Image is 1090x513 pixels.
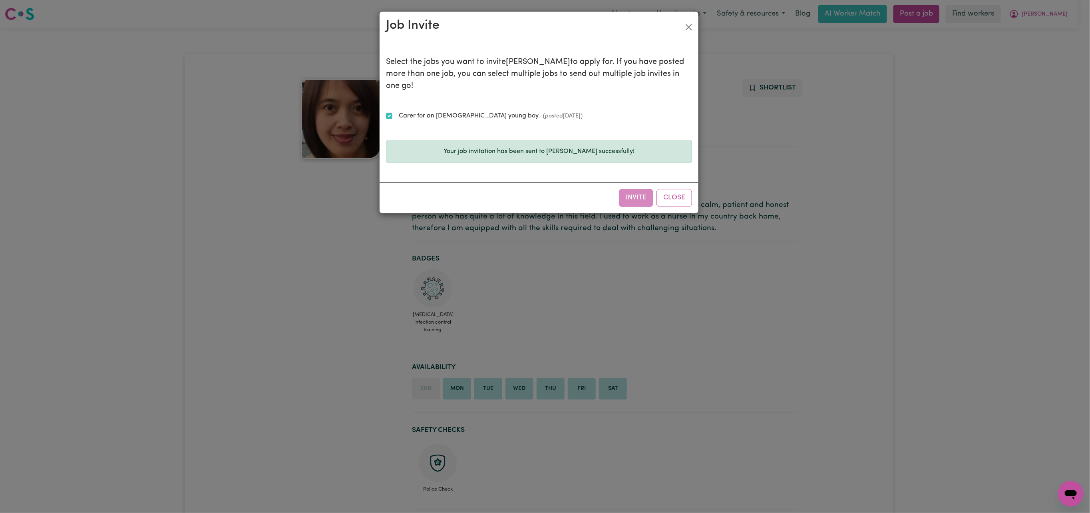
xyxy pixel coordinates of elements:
h2: Job Invite [386,18,440,33]
iframe: Button to launch messaging window [1058,481,1084,507]
p: Your job invitation has been sent to [PERSON_NAME] successfully! [393,147,685,156]
small: (posted [DATE] ) [540,113,583,119]
label: Carer for an [DEMOGRAPHIC_DATA] young boy. [396,111,583,121]
button: Close [682,21,695,34]
p: Select the jobs you want to invite [PERSON_NAME] to apply for. If you have posted more than one j... [386,56,692,92]
button: Close [656,189,692,207]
